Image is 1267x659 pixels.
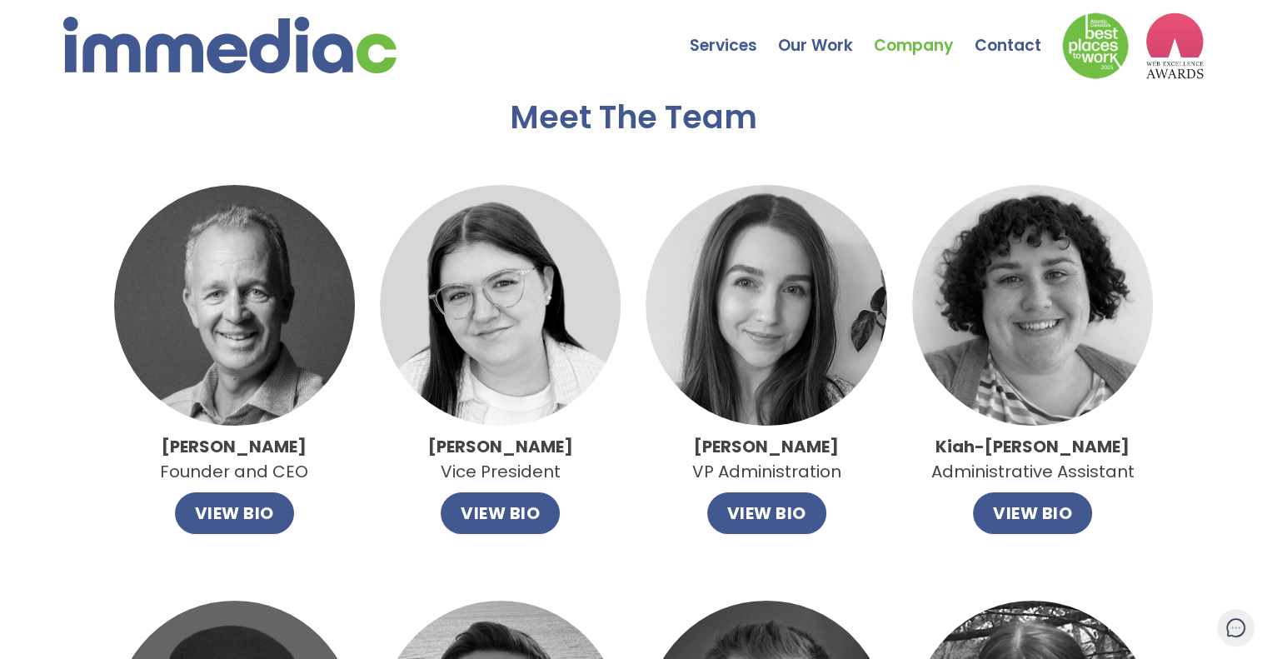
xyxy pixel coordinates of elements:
button: VIEW BIO [175,492,294,534]
button: VIEW BIO [973,492,1092,534]
h2: Meet The Team [510,100,757,135]
img: logo2_wea_nobg.webp [1145,12,1204,79]
img: imageedit_1_9466638877.jpg [912,185,1153,426]
button: VIEW BIO [441,492,560,534]
a: Contact [975,4,1062,62]
img: Catlin.jpg [380,185,621,426]
a: Our Work [778,4,874,62]
img: Alley.jpg [646,185,886,426]
strong: [PERSON_NAME] [162,435,307,458]
button: VIEW BIO [707,492,826,534]
a: Company [874,4,975,62]
p: Administrative Assistant [931,434,1135,484]
strong: [PERSON_NAME] [694,435,839,458]
img: immediac [63,17,397,73]
p: VP Administration [692,434,841,484]
a: Services [690,4,778,62]
p: Founder and CEO [160,434,308,484]
strong: [PERSON_NAME] [428,435,573,458]
img: Down [1062,12,1129,79]
img: John.jpg [114,185,355,426]
p: Vice President [428,434,573,484]
strong: Kiah-[PERSON_NAME] [935,435,1130,458]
